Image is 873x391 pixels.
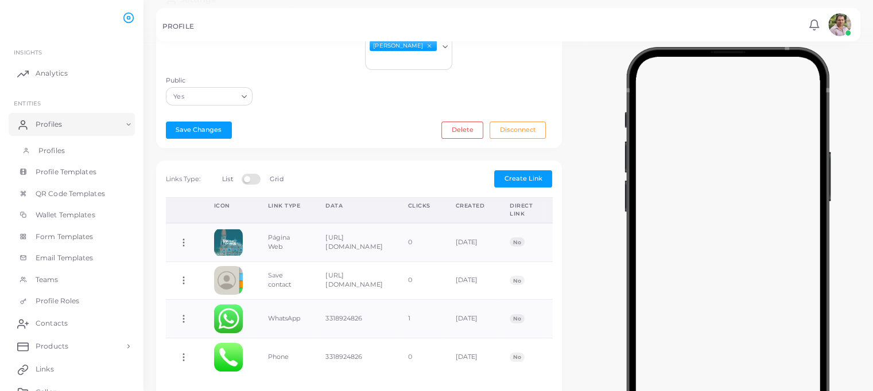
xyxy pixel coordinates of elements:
[9,113,135,136] a: Profiles
[443,300,498,338] td: [DATE]
[510,237,524,247] span: No
[313,261,395,300] td: [URL][DOMAIN_NAME]
[9,290,135,312] a: Profile Roles
[456,202,485,210] div: Created
[255,338,313,376] td: Phone
[166,175,200,183] span: Links Type:
[222,175,232,184] label: List
[38,146,65,156] span: Profiles
[9,312,135,335] a: Contacts
[9,140,135,162] a: Profiles
[510,314,524,323] span: No
[36,364,54,374] span: Links
[505,174,542,182] span: Create Link
[408,202,430,210] div: Clicks
[14,49,42,56] span: INSIGHTS
[9,62,135,85] a: Analytics
[36,318,68,329] span: Contacts
[36,341,68,351] span: Products
[268,202,301,210] div: Link Type
[172,91,186,103] span: Yes
[9,161,135,183] a: Profile Templates
[490,122,546,139] button: Disconnect
[510,276,524,285] span: No
[166,197,201,223] th: Action
[325,202,382,210] div: Data
[313,300,395,338] td: 3318924826
[36,296,79,306] span: Profile Roles
[36,119,62,130] span: Profiles
[443,261,498,300] td: [DATE]
[36,210,95,220] span: Wallet Templates
[494,170,552,187] button: Create Link
[828,13,851,36] img: avatar
[395,261,443,300] td: 0
[166,122,232,139] button: Save Changes
[9,247,135,269] a: Email Templates
[395,223,443,261] td: 0
[36,68,68,79] span: Analytics
[510,202,533,217] div: Direct Link
[214,266,243,295] img: contactcard.png
[395,300,443,338] td: 1
[367,54,437,67] input: Search for option
[166,87,253,105] div: Search for option
[36,167,96,177] span: Profile Templates
[255,223,313,261] td: Página Web
[313,338,395,376] td: 3318924826
[255,261,313,300] td: Save contact
[9,183,135,205] a: QR Code Templates
[36,189,105,199] span: QR Code Templates
[36,275,59,285] span: Teams
[510,353,524,362] span: No
[9,226,135,248] a: Form Templates
[9,358,135,381] a: Links
[9,204,135,226] a: Wallet Templates
[214,202,243,210] div: Icon
[825,13,854,36] a: avatar
[214,304,243,333] img: whatsapp.png
[255,300,313,338] td: WhatsApp
[443,223,498,261] td: [DATE]
[395,338,443,376] td: 0
[166,76,253,85] label: Public
[36,232,94,242] span: Form Templates
[313,223,395,261] td: [URL][DOMAIN_NAME]
[441,122,483,139] button: Delete
[9,269,135,291] a: Teams
[36,253,94,263] span: Email Templates
[214,228,243,257] img: basjudzuAECwWliBFV20lRKr9DaYhoGF-1720810470566.png
[214,343,243,372] img: phone.png
[187,90,237,103] input: Search for option
[14,100,41,107] span: ENTITIES
[270,175,283,184] label: Grid
[443,338,498,376] td: [DATE]
[162,22,194,30] h5: PROFILE
[9,335,135,358] a: Products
